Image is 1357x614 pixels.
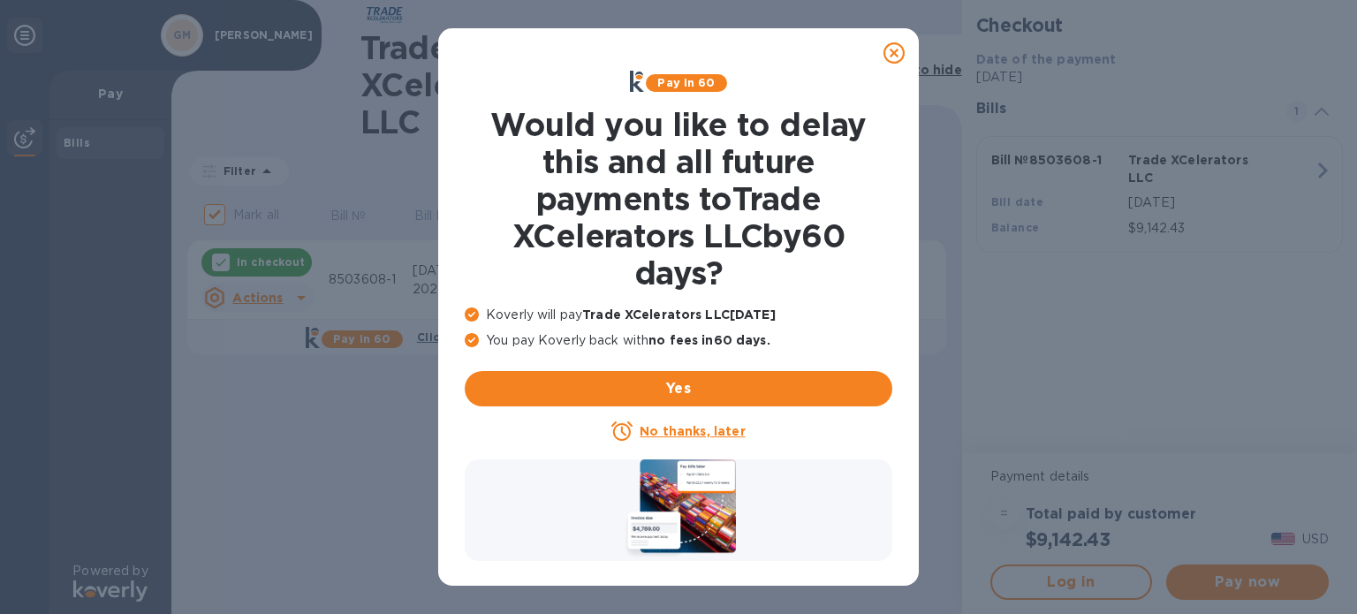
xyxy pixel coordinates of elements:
[479,378,878,399] span: Yes
[465,371,892,406] button: Yes
[640,424,745,438] u: No thanks, later
[582,307,776,322] b: Trade XCelerators LLC [DATE]
[657,76,715,89] b: Pay in 60
[465,306,892,324] p: Koverly will pay
[465,106,892,292] h1: Would you like to delay this and all future payments to Trade XCelerators LLC by 60 days ?
[648,333,769,347] b: no fees in 60 days .
[465,331,892,350] p: You pay Koverly back with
